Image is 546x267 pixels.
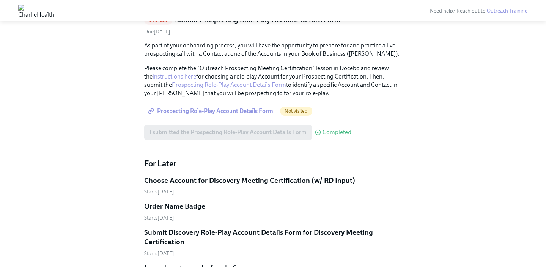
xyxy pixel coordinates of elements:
[280,108,312,114] span: Not visited
[144,176,355,185] h5: Choose Account for Discovery Meeting Certification (w/ RD Input)
[144,28,170,35] span: Wednesday, August 27th 2025, 8:00 am
[323,129,351,135] span: Completed
[144,176,402,196] a: Choose Account for Discovery Meeting Certification (w/ RD Input)Starts[DATE]
[144,158,402,170] h4: For Later
[144,15,402,35] a: OverdueSubmit Prospecting Role-Play Account Details FormDue[DATE]
[144,104,279,119] a: Prospecting Role-Play Account Details Form
[144,201,402,221] a: Order Name BadgeStarts[DATE]
[144,250,174,257] span: Thursday, September 11th 2025, 8:00 am
[144,215,174,221] span: Wednesday, September 10th 2025, 8:00 am
[144,228,402,257] a: Submit Discovery Role-Play Account Details Form for Discovery Meeting CertificationStarts[DATE]
[172,81,286,88] a: Prospecting Role-Play Account Details Form
[430,8,528,14] span: Need help? Reach out to
[18,5,54,17] img: CharlieHealth
[153,73,196,80] a: instructions here
[144,201,205,211] h5: Order Name Badge
[487,8,528,14] a: Outreach Training
[144,228,402,247] h5: Submit Discovery Role-Play Account Details Form for Discovery Meeting Certification
[144,41,402,58] p: As part of your onboarding process, you will have the opportunity to prepare for and practice a l...
[144,64,402,97] p: Please complete the "Outreach Prospecting Meeting Certification" lesson in Docebo and review the ...
[144,188,174,195] span: Tuesday, September 9th 2025, 8:00 am
[149,107,273,115] span: Prospecting Role-Play Account Details Form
